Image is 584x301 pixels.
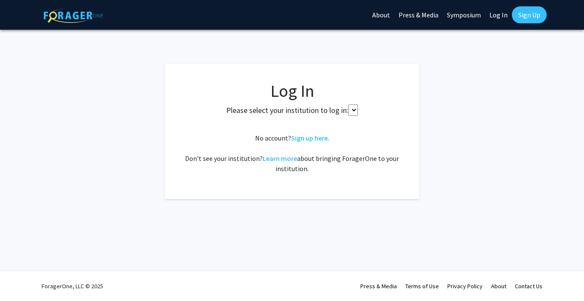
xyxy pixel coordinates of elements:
a: Learn more about bringing ForagerOne to your institution [263,154,297,163]
a: Privacy Policy [447,282,483,290]
a: About [491,282,506,290]
div: No account? . Don't see your institution? about bringing ForagerOne to your institution. [182,133,402,174]
a: Sign up here [291,134,328,142]
img: ForagerOne Logo [44,8,103,23]
div: ForagerOne, LLC © 2025 [42,271,103,301]
a: Contact Us [515,282,542,290]
a: Sign Up [512,6,547,23]
a: Press & Media [360,282,397,290]
label: Please select your institution to log in: [226,104,348,116]
a: Terms of Use [405,282,439,290]
h1: Log In [182,81,402,101]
